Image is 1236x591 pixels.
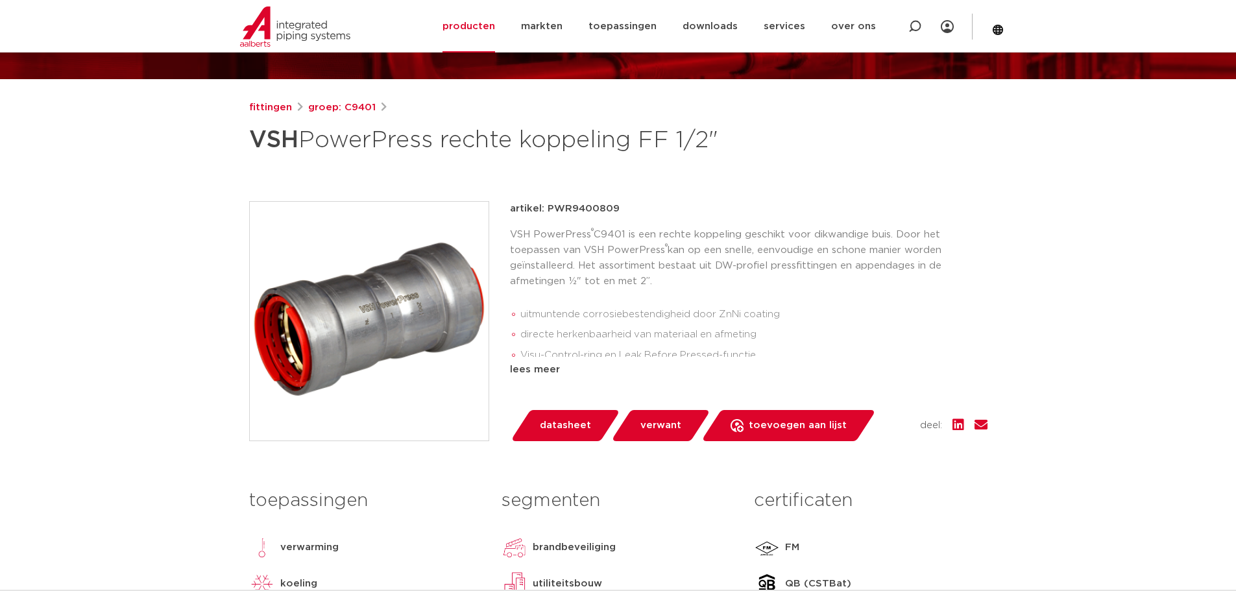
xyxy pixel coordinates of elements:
a: verwant [611,410,710,441]
img: FM [754,535,780,561]
a: datasheet [510,410,620,441]
li: Visu-Control-ring en Leak Before Pressed-functie [520,345,988,366]
span: verwant [640,415,681,436]
a: groep: C9401 [308,100,376,115]
p: artikel: PWR9400809 [510,201,620,217]
li: uitmuntende corrosiebestendigheid door ZnNi coating [520,304,988,325]
img: brandbeveiliging [502,535,527,561]
li: directe herkenbaarheid van materiaal en afmeting [520,324,988,345]
h3: certificaten [754,488,987,514]
sup: ® [591,228,594,235]
span: toevoegen aan lijst [749,415,847,436]
p: FM [785,540,799,555]
img: Product Image for VSH PowerPress rechte koppeling FF 1/2" [250,202,489,440]
div: lees meer [510,362,988,378]
p: verwarming [280,540,339,555]
p: VSH PowerPress C9401 is een rechte koppeling geschikt voor dikwandige buis. Door het toepassen va... [510,227,988,289]
p: brandbeveiliging [533,540,616,555]
a: fittingen [249,100,292,115]
h3: segmenten [502,488,734,514]
img: verwarming [249,535,275,561]
h3: toepassingen [249,488,482,514]
strong: VSH [249,128,298,152]
sup: ® [665,243,668,250]
span: datasheet [540,415,591,436]
h1: PowerPress rechte koppeling FF 1/2" [249,121,736,160]
span: deel: [920,418,942,433]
